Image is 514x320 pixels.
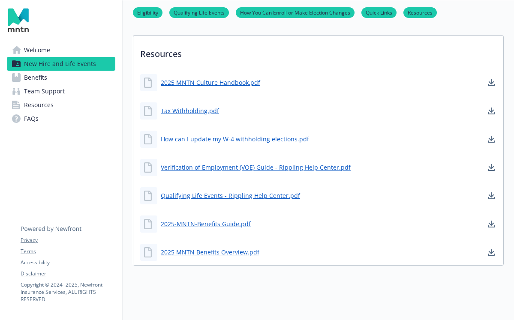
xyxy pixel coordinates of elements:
[486,191,496,201] a: download document
[161,78,260,87] a: 2025 MNTN Culture Handbook.pdf
[7,112,115,126] a: FAQs
[161,219,251,228] a: 2025-MNTN-Benefits Guide.pdf
[24,112,39,126] span: FAQs
[24,43,50,57] span: Welcome
[21,248,115,255] a: Terms
[486,162,496,173] a: download document
[21,270,115,278] a: Disclaimer
[24,98,54,112] span: Resources
[161,163,351,172] a: Verification of Employment (VOE) Guide - Rippling Help Center.pdf
[161,191,300,200] a: Qualifying Life Events - Rippling Help Center.pdf
[24,84,65,98] span: Team Support
[133,36,503,67] p: Resources
[486,134,496,144] a: download document
[486,219,496,229] a: download document
[7,98,115,112] a: Resources
[486,106,496,116] a: download document
[133,8,162,16] a: Eligibility
[7,43,115,57] a: Welcome
[486,78,496,88] a: download document
[21,281,115,303] p: Copyright © 2024 - 2025 , Newfront Insurance Services, ALL RIGHTS RESERVED
[403,8,437,16] a: Resources
[361,8,397,16] a: Quick Links
[486,247,496,257] a: download document
[236,8,355,16] a: How You Can Enroll or Make Election Changes
[161,106,219,115] a: Tax Withholding.pdf
[7,71,115,84] a: Benefits
[161,135,309,144] a: How can I update my W-4 withholding elections.pdf
[24,57,96,71] span: New Hire and Life Events
[24,71,47,84] span: Benefits
[161,248,259,257] a: 2025 MNTN Benefits Overview.pdf
[21,259,115,266] a: Accessibility
[7,84,115,98] a: Team Support
[7,57,115,71] a: New Hire and Life Events
[169,8,229,16] a: Qualifying Life Events
[21,236,115,244] a: Privacy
